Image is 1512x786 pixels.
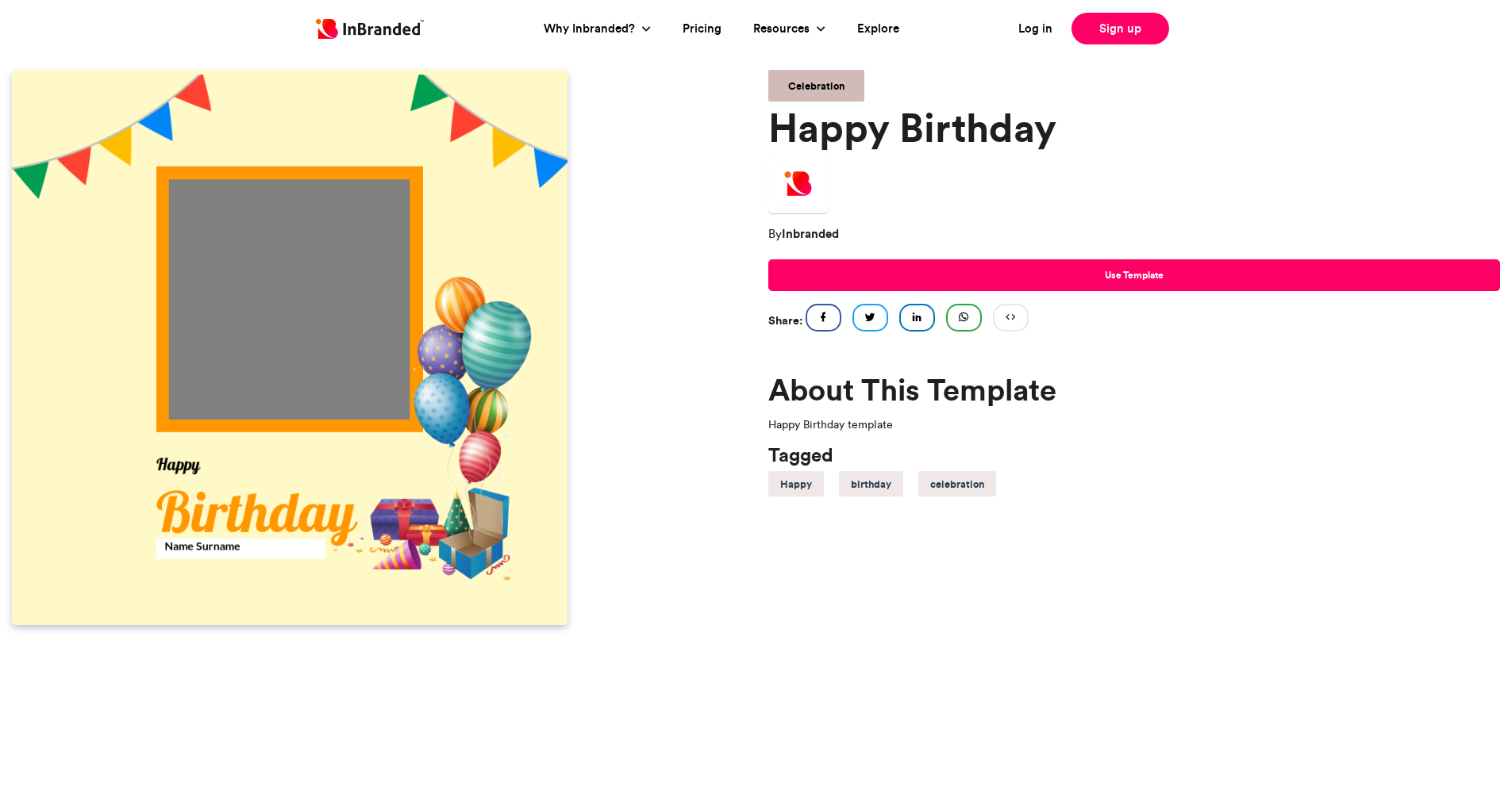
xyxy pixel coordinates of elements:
a: Celebration [768,70,864,102]
a: Happy [768,471,824,497]
a: Use Template [768,259,1501,291]
a: birthday [839,471,903,497]
p: By [768,221,1501,247]
a: Share on WhatsApp [946,304,982,332]
h5: Share: [768,310,802,331]
a: Pricing [683,20,721,38]
img: Inbranded [768,154,828,213]
a: Resources [753,20,814,38]
h1: Happy Birthday [768,108,1501,148]
a: Explore [857,20,899,38]
a: celebration [918,471,996,497]
div: Happy Birthday template [768,416,1501,433]
a: Share on LinkedIn [899,304,935,332]
h5: Happy [780,474,812,494]
a: Sign up [1071,13,1169,44]
h2: About This Template [768,375,1501,404]
strong: Inbranded [782,226,839,241]
h5: celebration [930,474,984,494]
img: Happy Birthday [12,70,567,625]
h4: Tagged [768,446,1501,465]
h5: Celebration [788,75,844,96]
a: Log in [1018,20,1052,38]
a: Why Inbranded? [544,20,639,38]
a: Share on Facebook [806,304,841,332]
h5: birthday [851,474,891,494]
span: Use Template [1105,268,1164,282]
a: Share on Twitter [852,304,888,332]
img: Inbranded [316,19,424,39]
